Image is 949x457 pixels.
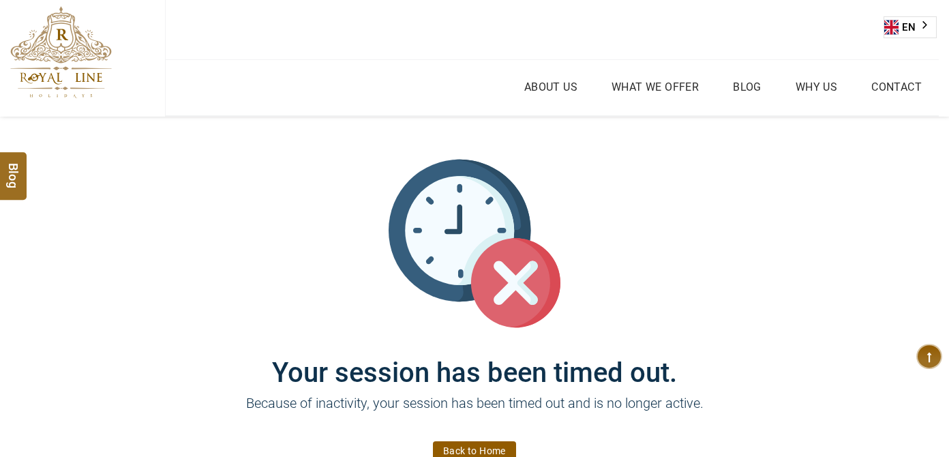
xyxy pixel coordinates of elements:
aside: Language selected: English [884,16,937,38]
div: Language [884,16,937,38]
a: About Us [521,77,581,97]
img: The Royal Line Holidays [10,6,112,98]
img: session_time_out.svg [389,158,560,329]
span: Blog [5,163,22,175]
h1: Your session has been timed out. [65,329,884,389]
iframe: chat widget [892,402,935,443]
p: Because of inactivity, your session has been timed out and is no longer active. [65,393,884,434]
a: What we Offer [608,77,702,97]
